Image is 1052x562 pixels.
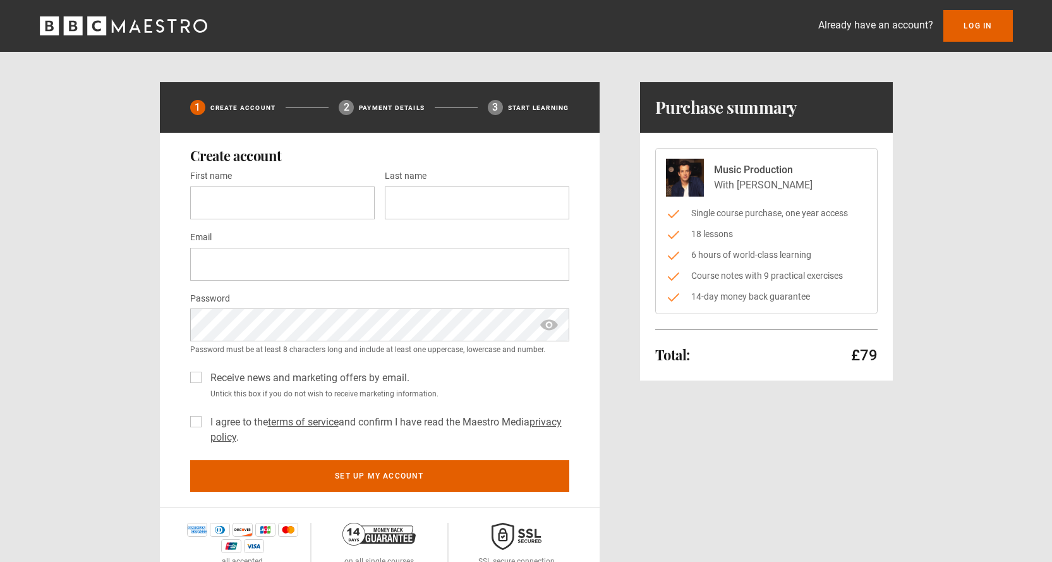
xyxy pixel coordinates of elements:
img: jcb [255,523,275,537]
h2: Create account [190,148,569,163]
p: Start learning [508,103,569,113]
label: Receive news and marketing offers by email. [205,370,409,386]
p: Music Production [714,162,813,178]
li: 18 lessons [666,228,867,241]
h1: Purchase summary [655,97,797,118]
li: Single course purchase, one year access [666,207,867,220]
label: Password [190,291,230,307]
div: 1 [190,100,205,115]
p: Payment details [359,103,425,113]
label: I agree to the and confirm I have read the Maestro Media . [205,415,569,445]
p: Create Account [210,103,276,113]
img: amex [187,523,207,537]
small: Untick this box if you do not wish to receive marketing information. [205,388,569,400]
img: discover [233,523,253,537]
label: First name [190,169,232,184]
p: Already have an account? [818,18,933,33]
li: 6 hours of world-class learning [666,248,867,262]
div: 3 [488,100,503,115]
img: 14-day-money-back-guarantee-42d24aedb5115c0ff13b.png [342,523,416,546]
p: £79 [851,345,878,365]
h2: Total: [655,347,690,362]
button: Set up my account [190,460,569,492]
li: 14-day money back guarantee [666,290,867,303]
small: Password must be at least 8 characters long and include at least one uppercase, lowercase and num... [190,344,569,355]
label: Last name [385,169,426,184]
a: Log In [943,10,1012,42]
li: Course notes with 9 practical exercises [666,269,867,283]
label: Email [190,230,212,245]
img: mastercard [278,523,298,537]
svg: BBC Maestro [40,16,207,35]
p: With [PERSON_NAME] [714,178,813,193]
img: diners [210,523,230,537]
div: 2 [339,100,354,115]
img: unionpay [221,539,241,553]
a: terms of service [268,416,339,428]
img: visa [244,539,264,553]
span: show password [539,308,559,341]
